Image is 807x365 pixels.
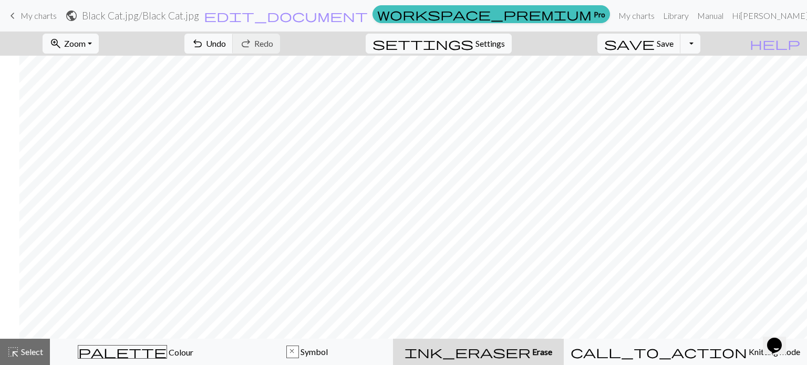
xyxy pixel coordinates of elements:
[750,36,800,51] span: help
[287,346,298,359] div: x
[20,11,57,20] span: My charts
[405,345,531,359] span: ink_eraser
[366,34,512,54] button: SettingsSettings
[373,36,473,51] span: settings
[65,8,78,23] span: public
[191,36,204,51] span: undo
[614,5,659,26] a: My charts
[184,34,233,54] button: Undo
[475,37,505,50] span: Settings
[299,347,328,357] span: Symbol
[222,339,394,365] button: x Symbol
[693,5,728,26] a: Manual
[19,347,43,357] span: Select
[82,9,199,22] h2: Black Cat.jpg / Black Cat.jpg
[393,339,564,365] button: Erase
[571,345,747,359] span: call_to_action
[373,37,473,50] i: Settings
[50,339,222,365] button: Colour
[49,36,62,51] span: zoom_in
[373,5,610,23] a: Pro
[6,8,19,23] span: keyboard_arrow_left
[531,347,552,357] span: Erase
[43,34,99,54] button: Zoom
[78,345,167,359] span: palette
[204,8,368,23] span: edit_document
[64,38,86,48] span: Zoom
[763,323,796,354] iframe: chat widget
[6,7,57,25] a: My charts
[747,347,800,357] span: Knitting mode
[377,7,592,22] span: workspace_premium
[167,347,193,357] span: Colour
[657,38,674,48] span: Save
[659,5,693,26] a: Library
[597,34,681,54] button: Save
[604,36,655,51] span: save
[564,339,807,365] button: Knitting mode
[206,38,226,48] span: Undo
[7,345,19,359] span: highlight_alt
